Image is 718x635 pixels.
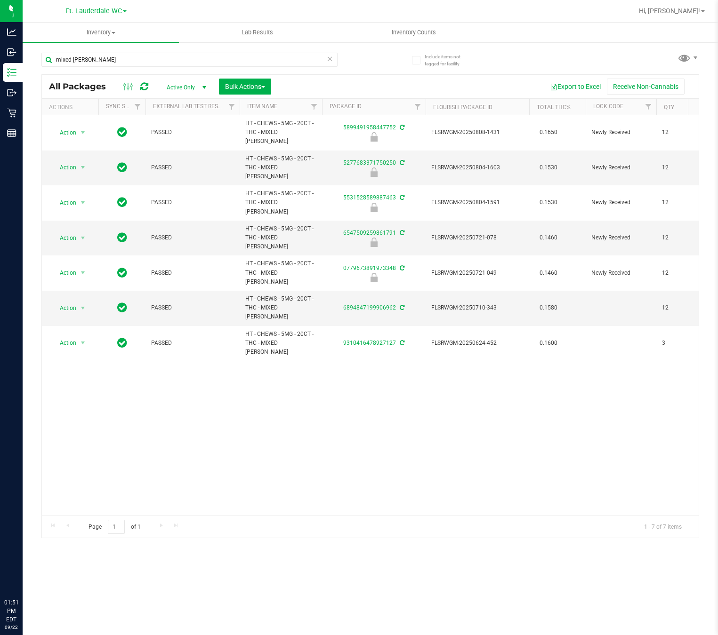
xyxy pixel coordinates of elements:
span: select [77,266,89,279]
span: Action [51,302,77,315]
a: 0779673891973348 [343,265,396,271]
span: HT - CHEWS - 5MG - 20CT - THC - MIXED [PERSON_NAME] [245,259,316,286]
a: 6547509259861791 [343,230,396,236]
a: 9310416478927127 [343,340,396,346]
inline-svg: Inbound [7,48,16,57]
span: HT - CHEWS - 5MG - 20CT - THC - MIXED [PERSON_NAME] [245,189,316,216]
span: PASSED [151,269,234,278]
p: 01:51 PM EDT [4,598,18,624]
input: Search Package ID, Item Name, SKU, Lot or Part Number... [41,53,338,67]
span: Clear [327,53,333,65]
span: Newly Received [591,198,651,207]
span: Newly Received [591,163,651,172]
a: Filter [410,99,426,115]
span: Newly Received [591,269,651,278]
span: Lab Results [229,28,286,37]
a: Lab Results [179,23,335,42]
span: Action [51,126,77,139]
span: Action [51,196,77,209]
span: Sync from Compliance System [398,265,404,271]
span: select [77,161,89,174]
span: 12 [662,303,698,312]
span: select [77,336,89,349]
span: HT - CHEWS - 5MG - 20CT - THC - MIXED [PERSON_NAME] [245,294,316,322]
inline-svg: Analytics [7,27,16,37]
span: Sync from Compliance System [398,194,404,201]
span: In Sync [117,161,127,174]
span: HT - CHEWS - 5MG - 20CT - THC - MIXED [PERSON_NAME] [245,154,316,182]
inline-svg: Outbound [7,88,16,97]
a: 5531528589887463 [343,194,396,201]
a: 5277683371750250 [343,159,396,166]
a: Item Name [247,103,277,110]
span: Newly Received [591,128,651,137]
inline-svg: Reports [7,128,16,138]
a: Filter [130,99,145,115]
span: Action [51,336,77,349]
a: External Lab Test Result [153,103,227,110]
a: Filter [641,99,656,115]
span: 0.1530 [535,196,562,209]
span: FLSRWGM-20250624-452 [431,339,524,348]
span: In Sync [117,126,127,139]
div: Newly Received [321,273,427,282]
span: PASSED [151,303,234,312]
span: Include items not tagged for facility [425,53,472,67]
button: Export to Excel [544,79,607,95]
button: Bulk Actions [219,79,271,95]
span: Inventory Counts [379,28,449,37]
p: 09/22 [4,624,18,631]
span: FLSRWGM-20250710-343 [431,303,524,312]
span: 1 - 7 of 7 items [637,520,689,534]
span: 12 [662,198,698,207]
input: 1 [108,520,125,534]
span: 12 [662,269,698,278]
span: 0.1530 [535,161,562,175]
span: PASSED [151,339,234,348]
span: In Sync [117,196,127,209]
span: 0.1460 [535,266,562,280]
span: HT - CHEWS - 5MG - 20CT - THC - MIXED [PERSON_NAME] [245,330,316,357]
iframe: Resource center [9,560,38,588]
div: Actions [49,104,95,111]
span: Sync from Compliance System [398,304,404,311]
a: Lock Code [593,103,623,110]
span: 0.1460 [535,231,562,245]
a: Filter [224,99,240,115]
div: Newly Received [321,132,427,142]
span: select [77,196,89,209]
span: 0.1650 [535,126,562,139]
span: In Sync [117,266,127,279]
span: In Sync [117,231,127,244]
span: FLSRWGM-20250808-1431 [431,128,524,137]
span: 0.1580 [535,301,562,315]
span: Inventory [23,28,179,37]
span: select [77,126,89,139]
span: Sync from Compliance System [398,124,404,131]
div: Newly Received [321,238,427,247]
a: Filter [307,99,322,115]
span: Page of 1 [81,520,148,534]
inline-svg: Retail [7,108,16,118]
span: PASSED [151,163,234,172]
span: FLSRWGM-20250804-1591 [431,198,524,207]
span: 0.1600 [535,336,562,350]
a: 5899491958447752 [343,124,396,131]
span: FLSRWGM-20250721-078 [431,233,524,242]
span: 12 [662,233,698,242]
span: All Packages [49,81,115,92]
span: Sync from Compliance System [398,340,404,346]
span: PASSED [151,198,234,207]
span: Action [51,231,77,245]
span: 12 [662,128,698,137]
a: Total THC% [537,104,571,111]
span: FLSRWGM-20250804-1603 [431,163,524,172]
a: 6894847199906962 [343,304,396,311]
span: HT - CHEWS - 5MG - 20CT - THC - MIXED [PERSON_NAME] [245,119,316,146]
span: Action [51,266,77,279]
span: Hi, [PERSON_NAME]! [639,7,700,15]
span: 3 [662,339,698,348]
a: Flourish Package ID [433,104,492,111]
span: PASSED [151,128,234,137]
span: Action [51,161,77,174]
